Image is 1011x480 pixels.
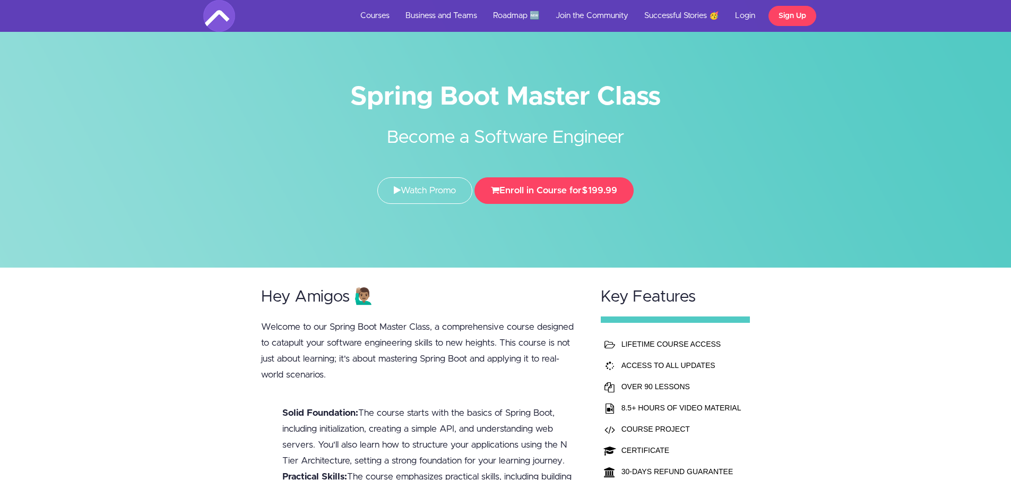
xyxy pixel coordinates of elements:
[377,177,472,204] a: Watch Promo
[768,6,816,26] a: Sign Up
[619,397,744,418] td: 8.5+ HOURS OF VIDEO MATERIAL
[619,333,744,355] td: LIFETIME COURSE ACCESS
[282,405,581,469] li: The course starts with the basics of Spring Boot, including initialization, creating a simple API...
[307,109,705,151] h2: Become a Software Engineer
[582,186,617,195] span: $199.99
[619,418,744,440] td: COURSE PROJECT
[601,288,750,306] h2: Key Features
[282,408,358,417] b: Solid Foundation:
[261,319,581,383] p: Welcome to our Spring Boot Master Class, a comprehensive course designed to catapult your softwar...
[474,177,634,204] button: Enroll in Course for$199.99
[619,355,744,376] td: ACCESS TO ALL UPDATES
[619,376,744,397] td: OVER 90 LESSONS
[619,440,744,461] td: CERTIFICATE
[261,288,581,306] h2: Hey Amigos 🙋🏽‍♂️
[203,85,808,109] h1: Spring Boot Master Class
